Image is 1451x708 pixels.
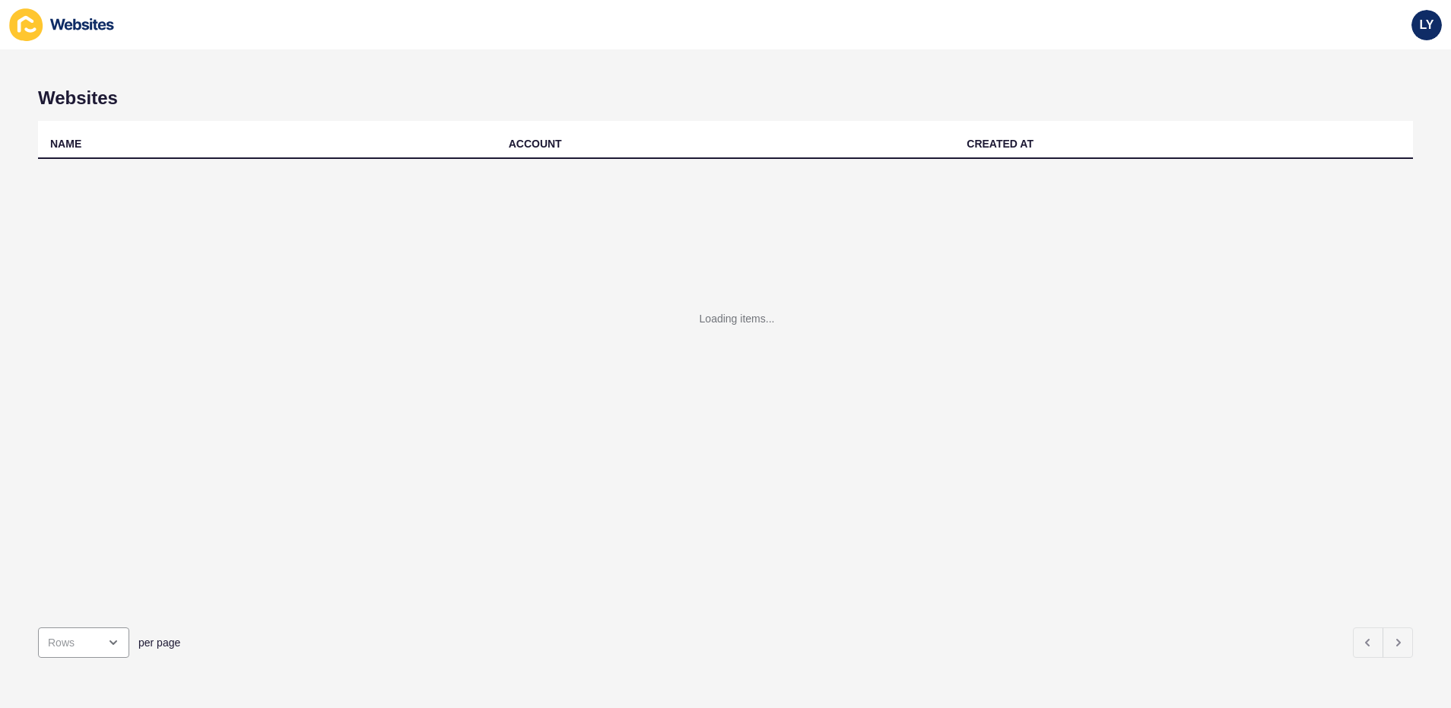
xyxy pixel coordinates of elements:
[1420,17,1434,33] span: LY
[509,136,562,151] div: ACCOUNT
[700,311,775,326] div: Loading items...
[967,136,1033,151] div: CREATED AT
[38,627,129,658] div: open menu
[38,87,1413,109] h1: Websites
[138,635,180,650] span: per page
[50,136,81,151] div: NAME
